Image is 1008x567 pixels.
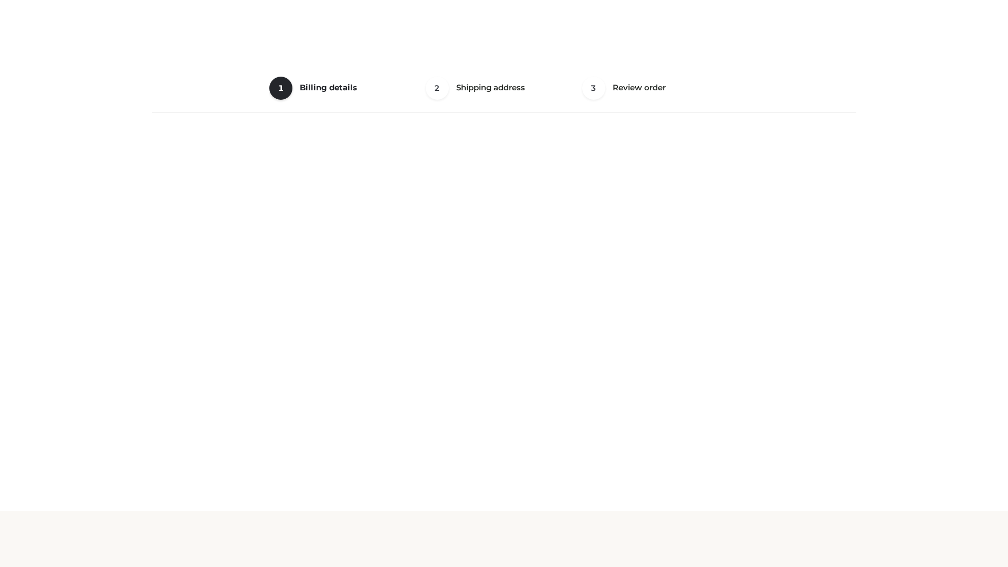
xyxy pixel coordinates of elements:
span: 1 [269,77,292,100]
span: Review order [613,82,666,92]
span: Billing details [300,82,357,92]
span: Shipping address [456,82,525,92]
span: 3 [582,77,605,100]
span: 2 [426,77,449,100]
